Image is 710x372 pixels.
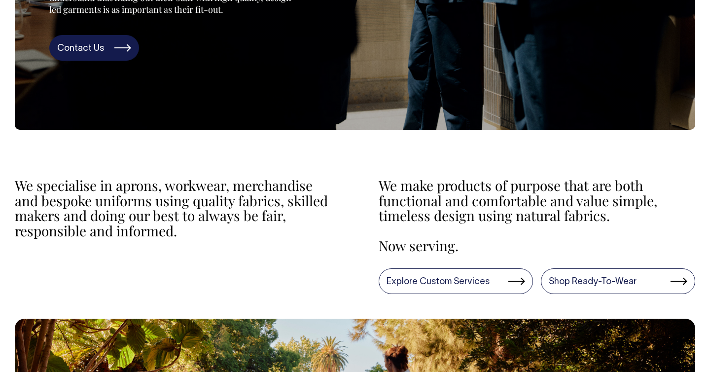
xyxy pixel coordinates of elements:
a: Shop Ready-To-Wear [541,268,695,294]
p: We specialise in aprons, workwear, merchandise and bespoke uniforms using quality fabrics, skille... [15,178,332,239]
p: We make products of purpose that are both functional and comfortable and value simple, timeless d... [379,178,696,223]
a: Explore Custom Services [379,268,533,294]
p: Now serving. [379,238,696,254]
a: Contact Us [49,35,139,61]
